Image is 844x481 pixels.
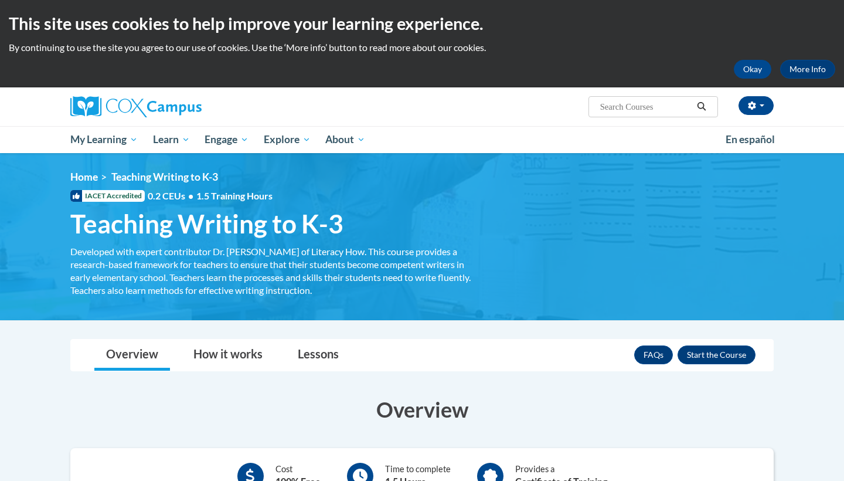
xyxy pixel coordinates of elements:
[197,126,256,153] a: Engage
[70,395,774,424] h3: Overview
[678,345,755,364] button: Enroll
[718,127,782,152] a: En español
[63,126,145,153] a: My Learning
[70,96,202,117] img: Cox Campus
[205,133,249,147] span: Engage
[153,133,190,147] span: Learn
[53,126,791,153] div: Main menu
[148,189,273,202] span: 0.2 CEUs
[264,133,311,147] span: Explore
[256,126,318,153] a: Explore
[70,190,145,202] span: IACET Accredited
[693,100,710,114] button: Search
[70,171,98,183] a: Home
[780,60,835,79] a: More Info
[70,96,293,117] a: Cox Campus
[738,96,774,115] button: Account Settings
[9,12,835,35] h2: This site uses cookies to help improve your learning experience.
[70,208,343,239] span: Teaching Writing to K-3
[70,245,475,297] div: Developed with expert contributor Dr. [PERSON_NAME] of Literacy How. This course provides a resea...
[599,100,693,114] input: Search Courses
[325,133,365,147] span: About
[70,133,138,147] span: My Learning
[9,41,835,54] p: By continuing to use the site you agree to our use of cookies. Use the ‘More info’ button to read...
[188,190,193,201] span: •
[634,345,673,364] a: FAQs
[94,340,170,371] a: Overview
[145,126,198,153] a: Learn
[726,133,775,145] span: En español
[734,60,771,79] button: Okay
[111,171,218,183] span: Teaching Writing to K-3
[286,340,350,371] a: Lessons
[182,340,274,371] a: How it works
[196,190,273,201] span: 1.5 Training Hours
[318,126,373,153] a: About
